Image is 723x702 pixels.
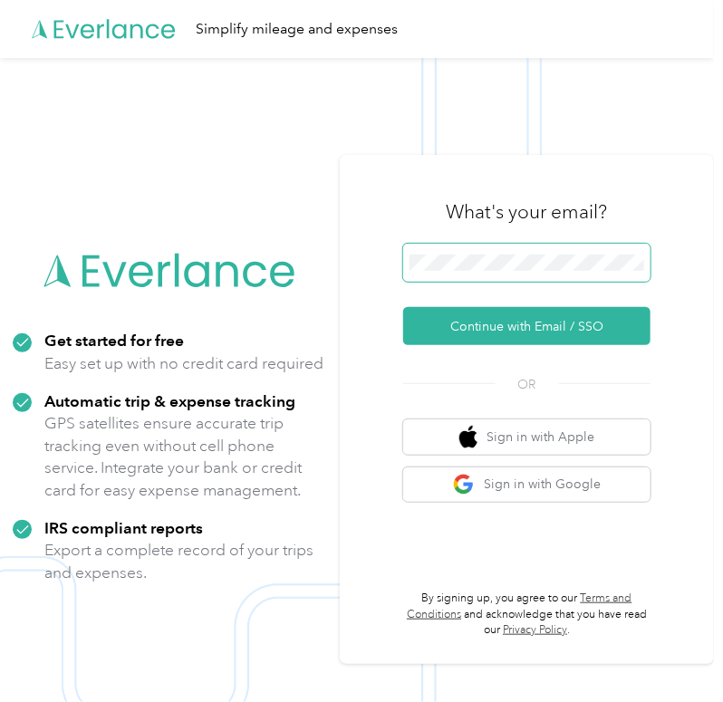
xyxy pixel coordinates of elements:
[447,199,608,225] h3: What's your email?
[403,467,651,503] button: google logoSign in with Google
[44,391,295,410] strong: Automatic trip & expense tracking
[44,331,184,350] strong: Get started for free
[44,518,203,537] strong: IRS compliant reports
[459,426,477,448] img: apple logo
[496,375,559,394] span: OR
[44,539,327,583] p: Export a complete record of your trips and expenses.
[44,412,327,501] p: GPS satellites ensure accurate trip tracking even without cell phone service. Integrate your bank...
[403,307,651,345] button: Continue with Email / SSO
[403,591,651,639] p: By signing up, you agree to our and acknowledge that you have read our .
[196,18,398,41] div: Simplify mileage and expenses
[503,623,567,637] a: Privacy Policy
[453,474,476,496] img: google logo
[403,419,651,455] button: apple logoSign in with Apple
[44,352,323,375] p: Easy set up with no credit card required
[407,591,632,621] a: Terms and Conditions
